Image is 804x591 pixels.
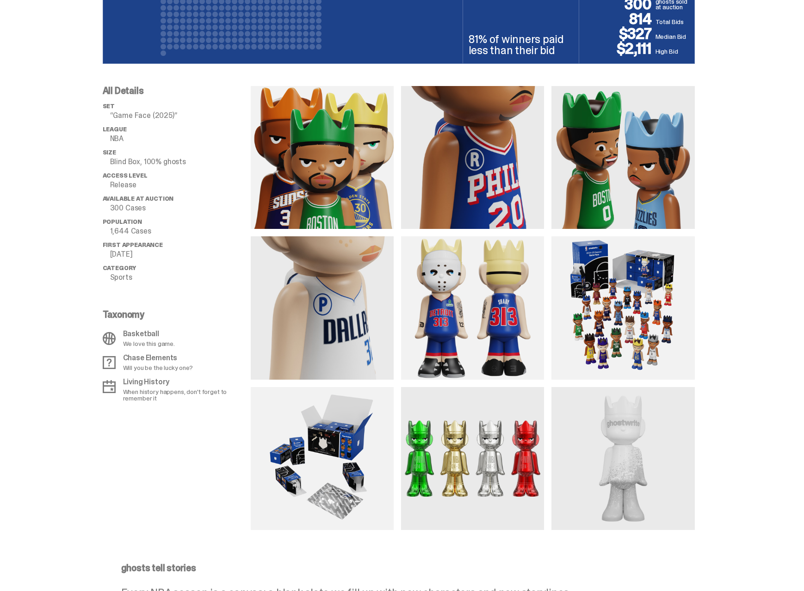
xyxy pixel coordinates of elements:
p: 300 Cases [110,204,251,212]
p: Will you be the lucky one? [123,364,193,371]
p: Taxonomy [103,310,245,319]
img: media gallery image [551,236,694,379]
p: Living History [123,378,245,386]
p: High Bid [656,47,689,56]
p: 81% of winners paid less than their bid [469,34,573,56]
p: Release [110,181,251,189]
p: 814 [585,12,656,26]
img: media gallery image [401,86,544,229]
p: NBA [110,135,251,142]
p: Sports [110,274,251,281]
span: Access Level [103,172,148,179]
p: ghosts tell stories [121,563,676,573]
span: Available at Auction [103,195,174,203]
p: Chase Elements [123,354,193,362]
span: League [103,125,127,133]
img: media gallery image [251,236,394,379]
img: media gallery image [401,387,544,530]
p: We love this game. [123,340,175,347]
p: Total Bids [656,17,689,26]
p: $327 [585,26,656,41]
span: Category [103,264,136,272]
p: Basketball [123,330,175,338]
p: Blind Box, 100% ghosts [110,158,251,166]
p: 1,644 Cases [110,228,251,235]
p: “Game Face (2025)” [110,112,251,119]
span: First Appearance [103,241,163,249]
span: Size [103,148,116,156]
p: All Details [103,86,251,95]
p: $2,111 [585,41,656,56]
span: Population [103,218,142,226]
p: Median Bid [656,32,689,41]
img: media gallery image [401,236,544,379]
p: [DATE] [110,251,251,258]
p: When history happens, don't forget to remember it [123,388,245,401]
img: media gallery image [551,387,694,530]
span: set [103,102,115,110]
img: media gallery image [251,86,394,229]
img: media gallery image [551,86,694,229]
img: media gallery image [251,387,394,530]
